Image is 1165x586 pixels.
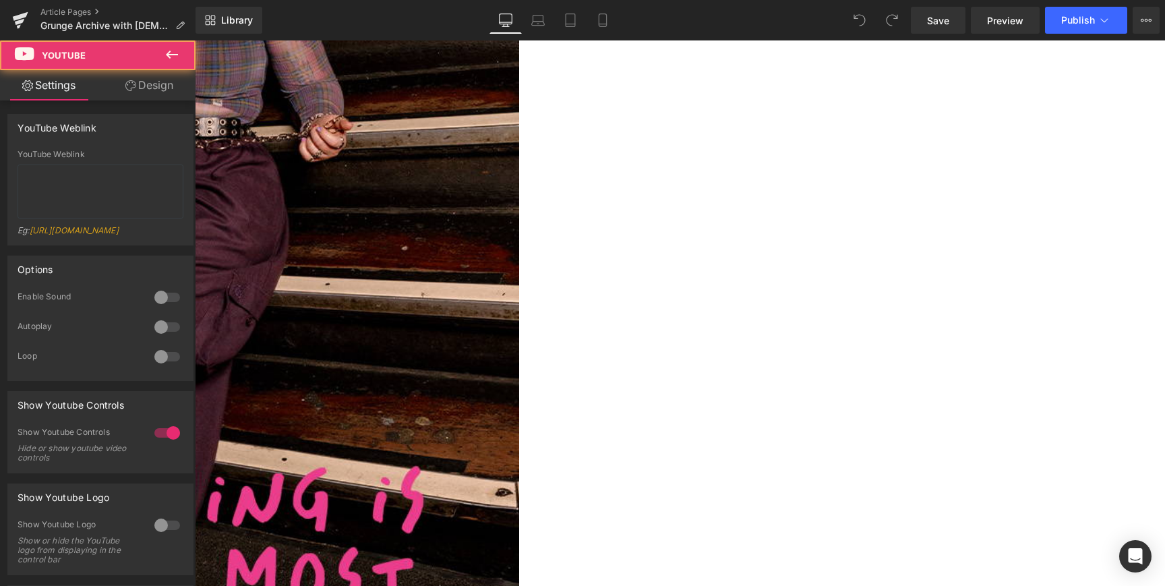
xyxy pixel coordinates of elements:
div: Show Youtube Controls [18,427,141,441]
span: Save [927,13,949,28]
div: YouTube Weblink [18,115,96,134]
a: Desktop [489,7,522,34]
span: Grunge Archive with [DEMOGRAPHIC_DATA] [40,20,170,31]
div: Options [18,256,53,275]
div: Autoplay [18,321,141,335]
button: More [1133,7,1160,34]
a: New Library [196,7,262,34]
span: Publish [1061,15,1095,26]
button: Publish [1045,7,1127,34]
a: Preview [971,7,1040,34]
div: Hide or show youtube video controls [18,444,139,463]
div: Show Youtube Logo [18,484,109,503]
a: [URL][DOMAIN_NAME] [30,225,119,235]
a: Laptop [522,7,554,34]
span: Preview [987,13,1023,28]
div: Enable Sound [18,291,141,305]
div: Show Youtube Logo [18,519,141,533]
div: Show Youtube Controls [18,392,124,411]
button: Undo [846,7,873,34]
div: Loop [18,351,141,365]
a: Tablet [554,7,587,34]
div: Show or hide the YouTube logo from displaying in the control bar [18,536,139,564]
div: Open Intercom Messenger [1119,540,1152,573]
a: Mobile [587,7,619,34]
a: Design [100,70,198,100]
span: Library [221,14,253,26]
div: YouTube Weblink [18,150,183,159]
div: Eg: [18,225,183,245]
span: Youtube [42,50,86,61]
button: Redo [878,7,905,34]
a: Article Pages [40,7,196,18]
